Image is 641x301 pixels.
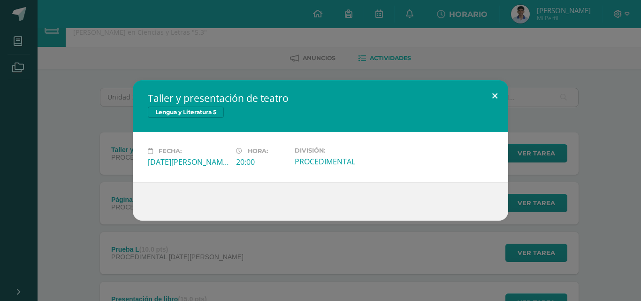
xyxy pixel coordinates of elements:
[159,147,182,154] span: Fecha:
[236,157,287,167] div: 20:00
[295,147,375,154] label: División:
[248,147,268,154] span: Hora:
[148,157,229,167] div: [DATE][PERSON_NAME]
[481,80,508,112] button: Close (Esc)
[295,156,375,167] div: PROCEDIMENTAL
[148,92,493,105] h2: Taller y presentación de teatro
[148,107,224,118] span: Lengua y Literatura 5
